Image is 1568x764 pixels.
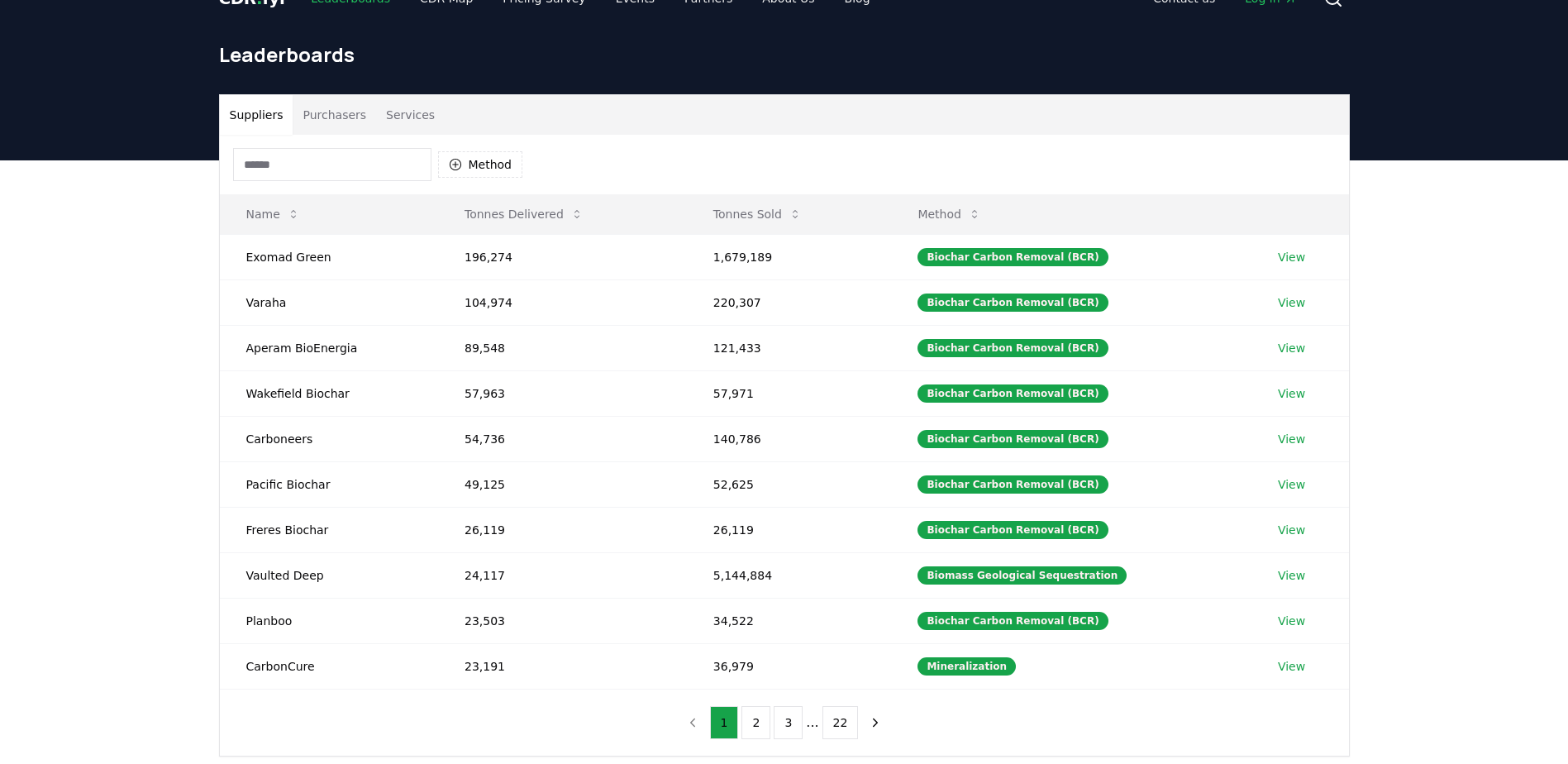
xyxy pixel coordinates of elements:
[220,95,293,135] button: Suppliers
[917,294,1108,312] div: Biochar Carbon Removal (BCR)
[774,706,803,739] button: 3
[219,41,1350,68] h1: Leaderboards
[917,521,1108,539] div: Biochar Carbon Removal (BCR)
[741,706,770,739] button: 2
[438,416,687,461] td: 54,736
[438,151,523,178] button: Method
[687,552,892,598] td: 5,144,884
[438,643,687,689] td: 23,191
[687,416,892,461] td: 140,786
[917,566,1127,585] div: Biomass Geological Sequestration
[438,325,687,370] td: 89,548
[220,507,438,552] td: Freres Biochar
[710,706,739,739] button: 1
[687,643,892,689] td: 36,979
[687,370,892,416] td: 57,971
[822,706,859,739] button: 22
[438,234,687,279] td: 196,274
[1278,431,1305,447] a: View
[904,198,994,231] button: Method
[1278,613,1305,629] a: View
[220,598,438,643] td: Planboo
[220,325,438,370] td: Aperam BioEnergia
[1278,522,1305,538] a: View
[220,416,438,461] td: Carboneers
[438,598,687,643] td: 23,503
[438,279,687,325] td: 104,974
[917,657,1016,676] div: Mineralization
[220,552,438,598] td: Vaulted Deep
[438,370,687,416] td: 57,963
[917,475,1108,494] div: Biochar Carbon Removal (BCR)
[687,279,892,325] td: 220,307
[220,234,438,279] td: Exomad Green
[806,713,818,733] li: ...
[687,325,892,370] td: 121,433
[293,95,376,135] button: Purchasers
[861,706,889,739] button: next page
[220,370,438,416] td: Wakefield Biochar
[1278,476,1305,493] a: View
[220,461,438,507] td: Pacific Biochar
[1278,385,1305,402] a: View
[917,384,1108,403] div: Biochar Carbon Removal (BCR)
[1278,294,1305,311] a: View
[1278,249,1305,265] a: View
[917,248,1108,266] div: Biochar Carbon Removal (BCR)
[687,461,892,507] td: 52,625
[917,612,1108,630] div: Biochar Carbon Removal (BCR)
[220,279,438,325] td: Varaha
[917,430,1108,448] div: Biochar Carbon Removal (BCR)
[687,234,892,279] td: 1,679,189
[438,507,687,552] td: 26,119
[451,198,597,231] button: Tonnes Delivered
[687,598,892,643] td: 34,522
[687,507,892,552] td: 26,119
[376,95,445,135] button: Services
[1278,567,1305,584] a: View
[438,461,687,507] td: 49,125
[233,198,313,231] button: Name
[220,643,438,689] td: CarbonCure
[917,339,1108,357] div: Biochar Carbon Removal (BCR)
[700,198,815,231] button: Tonnes Sold
[1278,340,1305,356] a: View
[438,552,687,598] td: 24,117
[1278,658,1305,675] a: View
